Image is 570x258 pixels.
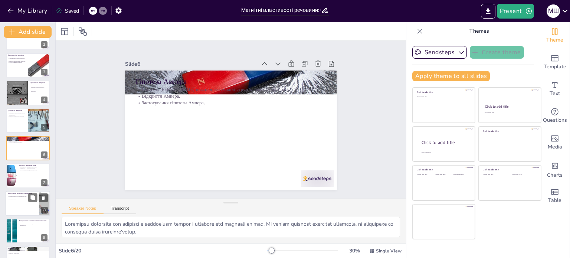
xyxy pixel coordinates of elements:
button: Add slide [4,26,52,38]
div: Change the overall theme [540,22,570,49]
p: Закріплення знань про магнітні властивості. [19,228,47,229]
div: Click to add title [485,104,534,109]
p: Відкриття Ампера. [174,36,320,169]
div: М Ш [547,4,560,18]
button: Create theme [470,46,524,59]
p: Застосування парамагнітних матеріалів. [30,89,47,92]
div: 2 [6,25,50,50]
button: Present [497,4,534,19]
p: Приклади діамагнітних матеріалів. [8,116,26,117]
div: Add images, graphics, shapes or video [540,129,570,156]
div: Click to add title [417,168,470,171]
div: Add charts and graphs [540,156,570,183]
button: Duplicate Slide [28,193,37,202]
button: Apply theme to all slides [412,71,490,81]
div: Click to add body [422,151,468,153]
span: Charts [547,171,563,179]
p: Гіпотеза [PERSON_NAME] пояснює взаємодію струмів і магнітних полів. [178,31,324,164]
div: Click to add text [483,174,506,176]
div: 2 [41,41,47,48]
p: Магнітні записи. [8,198,37,200]
span: Template [544,63,566,71]
p: Взаємодія магнітних полів [19,165,47,167]
span: Single View [376,248,402,254]
div: Click to add text [435,174,452,176]
div: Click to add title [483,130,536,133]
p: Парамагнітні матеріали [30,82,47,84]
p: Ферромагнітні матеріали [8,54,26,56]
p: Магнітні поля взаємодіють між собою. [19,167,47,168]
div: https://cdn.sendsteps.com/images/logo/sendsteps_logo_white.pnghttps://cdn.sendsteps.com/images/lo... [6,108,50,133]
div: https://cdn.sendsteps.com/images/logo/sendsteps_logo_white.pnghttps://cdn.sendsteps.com/images/lo... [6,163,50,188]
div: Layout [59,26,71,37]
p: Застосування магнітних властивостей [8,192,37,194]
p: Застосування діамагнітних матеріалів. [8,117,26,118]
p: Майбутні дослідження. [8,252,47,254]
p: Застосування гіпотези Ампера. [169,41,315,173]
button: My Library [6,5,50,17]
p: Важливість магнітних властивостей. [8,249,47,251]
div: 5 [41,124,47,131]
div: 4 [41,97,47,103]
div: Add ready made slides [540,49,570,76]
div: Saved [56,7,79,14]
div: Add text boxes [540,76,570,102]
div: Click to add title [417,91,470,94]
p: Вивчення ферромагнітних матеріалів. [19,226,47,228]
div: Get real-time input from your audience [540,102,570,129]
div: https://cdn.sendsteps.com/images/logo/sendsteps_logo_white.pnghttps://cdn.sendsteps.com/images/lo... [6,53,50,78]
p: Парамагнітні матеріали виявляють властивості в магнітному полі. [30,85,47,88]
p: Магнітні властивості в електродвигунах. [8,196,37,197]
div: Click to add text [453,174,470,176]
div: 8 [41,207,48,213]
div: Click to add title [483,168,536,171]
p: Проведення експериментів для вивчення магнітних властивостей. [19,223,47,226]
span: Theme [546,36,563,44]
p: Діамагнітні матеріали [8,110,26,112]
div: 9 [41,234,47,241]
div: Click to add text [512,174,535,176]
p: Гіпотеза [PERSON_NAME] пояснює взаємодію струмів і магнітних полів. [8,139,47,141]
p: Притягуючі та відштовхуючі сили. [19,168,47,170]
p: Гіпотеза Ампера [8,137,47,139]
div: 7 [41,179,47,186]
div: https://cdn.sendsteps.com/images/logo/sendsteps_logo_white.pnghttps://cdn.sendsteps.com/images/lo... [6,81,50,105]
p: Застосування в генераторах. [8,197,37,199]
div: 30 % [345,247,363,254]
button: М Ш [547,4,560,19]
p: Застосування ферромагнітних матеріалів. [8,62,26,64]
span: Text [550,89,560,98]
p: Застосування гіпотези Ампера. [8,142,47,143]
p: Діамагнітні матеріали відштовхують магнітні поля. [8,113,26,115]
button: Speaker Notes [62,206,104,214]
p: Застосування взаємодії магнітних полів. [19,169,47,171]
span: Media [548,143,562,151]
p: Ферромагнітні матеріали зберігають магнітні властивості. [8,58,26,60]
div: Click to add title [422,139,469,146]
div: 6 [41,151,47,158]
div: Add a table [540,183,570,209]
span: Questions [543,116,567,124]
p: Висновки [8,248,47,250]
p: Приклади ферромагнітних матеріалів. [8,61,26,62]
button: Export to PowerPoint [481,4,495,19]
span: Position [78,27,87,36]
p: Експерименти з магнітними властивостями [19,220,47,222]
div: Slide 6 [187,5,289,98]
div: Click to add text [417,96,470,98]
p: Відкриття Ампера. [8,140,47,142]
div: 9 [6,219,50,243]
div: 3 [41,69,47,75]
button: Transcript [104,206,137,214]
p: Практичні застосування. [8,251,47,252]
span: Table [548,196,561,205]
input: Insert title [241,5,321,16]
div: Slide 6 / 20 [59,247,267,254]
button: Delete Slide [39,193,48,202]
div: Click to add text [485,112,534,114]
div: https://cdn.sendsteps.com/images/logo/sendsteps_logo_white.pnghttps://cdn.sendsteps.com/images/lo... [6,191,50,216]
p: Приклади парамагнітних матеріалів. [30,88,47,89]
textarea: Loremipsu dolorsita con adipisci e seddoeiusm tempor i utlabore etd magnaali enimad. Mi veniam qu... [62,217,400,237]
div: https://cdn.sendsteps.com/images/logo/sendsteps_logo_white.pnghttps://cdn.sendsteps.com/images/lo... [6,136,50,160]
p: Гіпотеза Ампера [182,24,331,159]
